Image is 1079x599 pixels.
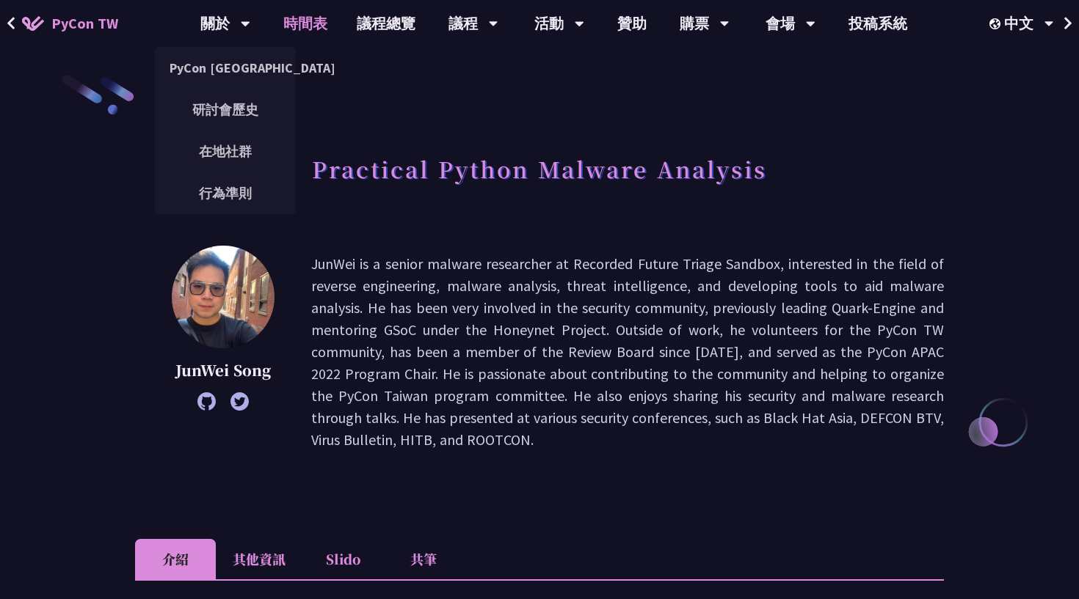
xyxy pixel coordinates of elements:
[311,253,944,451] p: JunWei is a senior malware researcher at Recorded Future Triage Sandbox, interested in the field ...
[22,16,44,31] img: Home icon of PyCon TW 2025
[155,92,296,127] a: 研討會歷史
[989,18,1004,29] img: Locale Icon
[155,134,296,169] a: 在地社群
[172,359,275,381] p: JunWei Song
[155,51,296,85] a: PyCon [GEOGRAPHIC_DATA]
[135,539,216,579] li: 介紹
[216,539,302,579] li: 其他資訊
[155,176,296,210] a: 行為準則
[172,246,275,348] img: JunWei Song
[51,12,118,34] span: PyCon TW
[383,539,464,579] li: 共筆
[302,539,383,579] li: Slido
[7,5,133,42] a: PyCon TW
[312,147,767,191] h1: Practical Python Malware Analysis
